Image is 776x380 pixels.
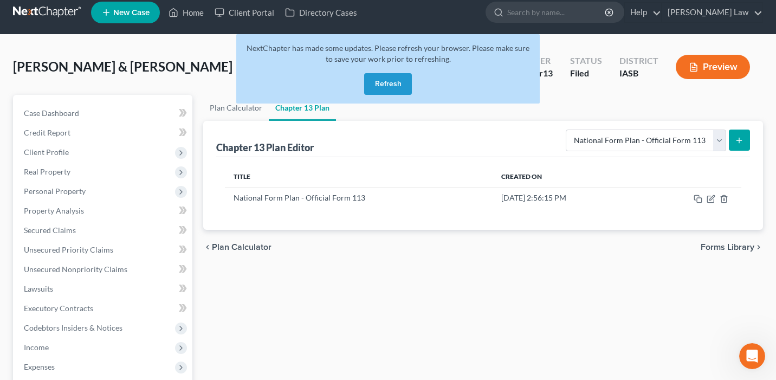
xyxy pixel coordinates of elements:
[493,166,641,188] th: Created On
[15,221,192,240] a: Secured Claims
[61,6,79,23] img: Profile image for Sara
[662,3,762,22] a: [PERSON_NAME] Law
[225,188,493,208] td: National Form Plan - Official Form 113
[15,201,192,221] a: Property Analysis
[203,95,269,121] a: Plan Calculator
[570,67,602,80] div: Filed
[13,59,232,74] span: [PERSON_NAME] & [PERSON_NAME]
[24,362,55,371] span: Expenses
[493,188,641,208] td: [DATE] 2:56:15 PM
[24,206,84,215] span: Property Analysis
[24,265,127,274] span: Unsecured Nonpriority Claims
[15,260,192,279] a: Unsecured Nonpriority Claims
[212,243,271,252] span: Plan Calculator
[701,243,754,252] span: Forms Library
[186,293,203,310] button: Send a message…
[170,4,190,25] button: Home
[9,274,208,293] textarea: Message…
[507,2,606,22] input: Search by name...
[163,3,209,22] a: Home
[24,147,69,157] span: Client Profile
[739,343,765,369] iframe: Intercom live chat
[69,297,77,306] button: Start recording
[24,323,122,332] span: Codebtors Insiders & Notices
[203,243,271,252] button: chevron_left Plan Calculator
[15,123,192,143] a: Credit Report
[203,243,212,252] i: chevron_left
[46,6,63,23] img: Profile image for Lindsey
[113,9,150,17] span: New Case
[625,3,661,22] a: Help
[24,343,49,352] span: Income
[17,297,25,306] button: Upload attachment
[543,68,553,78] span: 13
[190,4,210,24] div: Close
[24,304,93,313] span: Executory Contracts
[34,297,43,306] button: Emoji picker
[7,4,28,25] button: go back
[570,55,602,67] div: Status
[15,240,192,260] a: Unsecured Priority Claims
[24,226,76,235] span: Secured Claims
[24,186,86,196] span: Personal Property
[92,14,133,24] p: A few hours
[247,43,529,63] span: NextChapter has made some updates. Please refresh your browser. Please make sure to save your wor...
[31,6,48,23] img: Profile image for Emma
[619,67,658,80] div: IASB
[15,104,192,123] a: Case Dashboard
[15,279,192,299] a: Lawsuits
[83,5,157,14] h1: NextChapter App
[24,108,79,118] span: Case Dashboard
[754,243,763,252] i: chevron_right
[24,284,53,293] span: Lawsuits
[225,166,493,188] th: Title
[364,73,412,95] button: Refresh
[676,55,750,79] button: Preview
[701,243,763,252] button: Forms Library chevron_right
[15,299,192,318] a: Executory Contracts
[24,245,113,254] span: Unsecured Priority Claims
[51,297,60,306] button: Gif picker
[216,141,314,154] div: Chapter 13 Plan Editor
[619,55,658,67] div: District
[280,3,363,22] a: Directory Cases
[24,167,70,176] span: Real Property
[24,128,70,137] span: Credit Report
[209,3,280,22] a: Client Portal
